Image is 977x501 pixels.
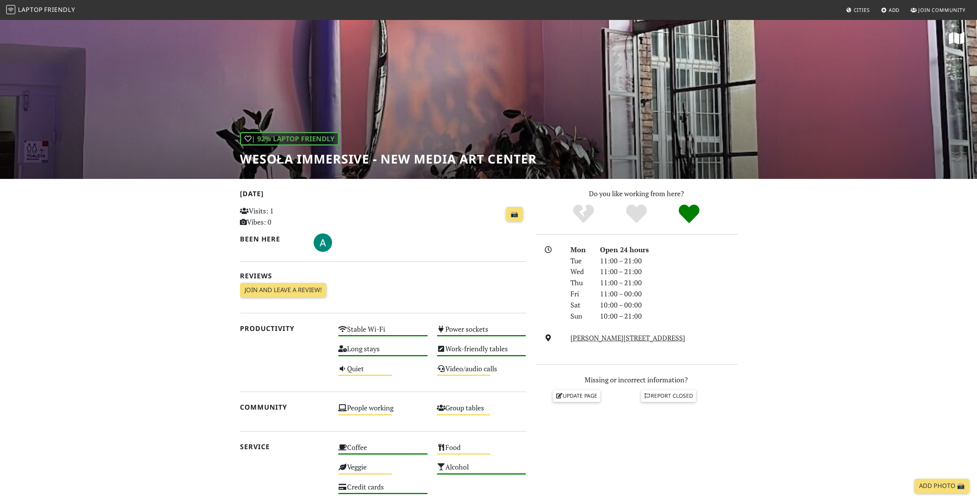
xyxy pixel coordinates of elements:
[240,205,329,228] p: Visits: 1 Vibes: 0
[566,288,595,299] div: Fri
[566,255,595,266] div: Tue
[240,272,526,280] h2: Reviews
[566,244,595,255] div: Mon
[18,5,43,14] span: Laptop
[334,342,432,362] div: Long stays
[314,237,332,246] span: Aleksandra R.
[854,7,870,13] span: Cities
[334,402,432,421] div: People working
[432,342,531,362] div: Work-friendly tables
[6,5,15,14] img: LaptopFriendly
[506,207,523,222] a: 📸
[432,461,531,480] div: Alcohol
[889,7,900,13] span: Add
[914,479,969,493] a: Add Photo 📸
[570,333,685,342] a: [PERSON_NAME][STREET_ADDRESS]
[334,323,432,342] div: Stable Wi-Fi
[878,3,903,17] a: Add
[6,3,75,17] a: LaptopFriendly LaptopFriendly
[240,403,329,411] h2: Community
[908,3,969,17] a: Join Community
[432,402,531,421] div: Group tables
[44,5,75,14] span: Friendly
[240,443,329,451] h2: Service
[595,311,742,322] div: 10:00 – 21:00
[432,362,531,382] div: Video/audio calls
[843,3,873,17] a: Cities
[334,362,432,382] div: Quiet
[432,323,531,342] div: Power sockets
[240,132,339,146] div: | 92% Laptop Friendly
[334,441,432,461] div: Coffee
[240,324,329,332] h2: Productivity
[918,7,965,13] span: Join Community
[432,441,531,461] div: Food
[595,255,742,266] div: 11:00 – 21:00
[536,188,737,199] p: Do you like working from here?
[595,277,742,288] div: 11:00 – 21:00
[334,461,432,480] div: Veggie
[595,266,742,277] div: 11:00 – 21:00
[610,203,663,225] div: Yes
[566,266,595,277] div: Wed
[595,244,742,255] div: Open 24 hours
[663,203,716,225] div: Definitely!
[595,299,742,311] div: 10:00 – 00:00
[557,203,610,225] div: No
[314,233,332,252] img: 6742-aleksandra.jpg
[240,235,305,243] h2: Been here
[536,374,737,385] p: Missing or incorrect information?
[566,311,595,322] div: Sun
[641,390,696,402] a: Report closed
[595,288,742,299] div: 11:00 – 00:00
[334,481,432,500] div: Credit cards
[240,283,326,298] a: Join and leave a review!
[240,190,526,201] h2: [DATE]
[240,152,537,166] h1: Wesoła Immersive - New Media Art Center
[566,277,595,288] div: Thu
[566,299,595,311] div: Sat
[553,390,600,402] a: Update page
